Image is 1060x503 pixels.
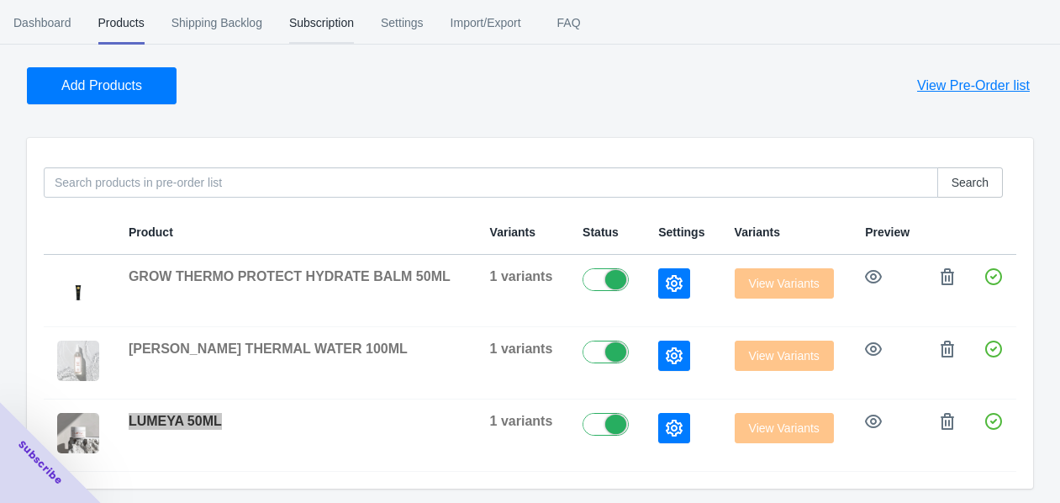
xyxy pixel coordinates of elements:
[15,437,66,488] span: Subscribe
[548,1,590,45] span: FAQ
[381,1,424,45] span: Settings
[937,167,1003,198] button: Search
[171,1,262,45] span: Shipping Backlog
[129,414,222,428] span: LUMEYA 50ML
[129,342,408,356] span: [PERSON_NAME] THERMAL WATER 100ML
[952,176,989,189] span: Search
[129,225,173,239] span: Product
[490,414,553,428] span: 1 variants
[289,1,354,45] span: Subscription
[865,225,910,239] span: Preview
[451,1,521,45] span: Import/Export
[44,167,938,198] input: Search products in pre-order list
[917,77,1030,94] span: View Pre-Order list
[490,269,553,283] span: 1 variants
[129,269,451,283] span: GROW THERMO PROTECT HYDRATE BALM 50ML
[583,225,619,239] span: Status
[57,341,99,381] img: Oito-Rosemary-Therma-Water.jpg
[57,268,99,309] img: 50mlThermoProtectSmoothBalm_FrontTube_0f33c63f-29cf-4626-9182-0e35c1abf203.png
[98,1,145,45] span: Products
[490,225,535,239] span: Variants
[897,67,1050,104] button: View Pre-Order list
[735,225,780,239] span: Variants
[27,67,177,104] button: Add Products
[490,342,553,356] span: 1 variants
[13,1,71,45] span: Dashboard
[61,77,142,94] span: Add Products
[658,225,704,239] span: Settings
